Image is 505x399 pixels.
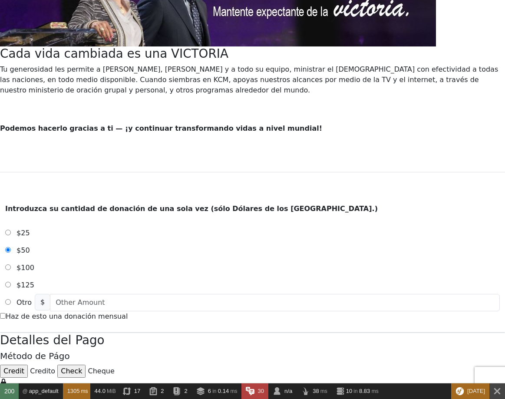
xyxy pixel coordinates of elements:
[451,383,489,399] a: [DATE]
[30,366,55,376] label: Credito
[63,383,90,399] a: 1305 ms
[332,383,383,399] a: 10 in 8.83 ms
[107,388,116,394] span: MiB
[297,383,332,399] a: 38 ms
[258,388,264,394] span: 30
[35,294,50,310] span: $
[88,366,115,376] label: Cheque
[359,388,370,394] span: 8.83
[353,388,357,394] span: in
[50,294,500,311] input: Other Amount
[57,365,86,378] input: Check
[185,388,188,394] span: 2
[451,383,489,399] div: This Symfony version will only receive security fixes.
[372,388,379,394] span: ms
[212,388,216,394] span: in
[192,383,242,399] a: 6 in 0.14 ms
[5,204,378,213] strong: Introduzca su cantidad de donación de una sola vez (sólo Dólares de los [GEOGRAPHIC_DATA].)
[17,246,30,254] span: $50
[145,383,168,399] a: 2
[67,388,80,394] span: 1305
[29,388,59,394] span: app_default
[17,229,30,237] span: $25
[90,383,118,399] a: 44.0 MiB
[320,388,327,394] span: ms
[284,388,292,394] span: n/a
[168,383,191,399] a: 2
[134,388,140,394] span: 17
[17,264,34,272] span: $100
[313,388,319,394] span: 38
[241,383,268,399] a: 30
[467,388,485,394] span: [DATE]
[161,388,164,394] span: 2
[218,388,229,394] span: 0.14
[208,388,211,394] span: 6
[230,388,237,394] span: ms
[81,388,88,394] span: ms
[17,281,34,289] span: $125
[346,388,352,394] span: 10
[22,388,27,394] span: @
[17,298,32,307] span: Otro
[268,383,297,399] a: n/a
[95,388,106,394] span: 44.0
